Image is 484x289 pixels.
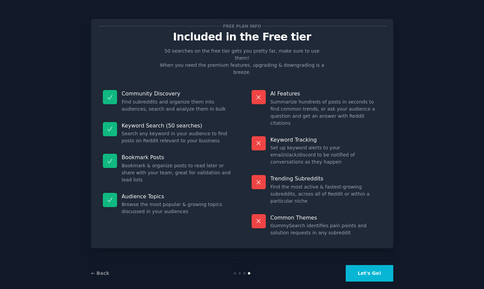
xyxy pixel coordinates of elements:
p: Keyword Search (50 searches) [122,122,233,129]
dd: Bookmark & organize posts to read later or share with your team, great for validation and lead lists [122,162,233,183]
p: Bookmark Posts [122,154,233,161]
p: Keyword Tracking [271,136,381,143]
a: ← Back [91,270,109,276]
p: Community Discovery [122,90,233,97]
dd: Browse the most popular & growing topics discussed in your audiences [122,201,233,215]
dd: Set up keyword alerts to your email/slack/discord to be notified of conversations as they happen [271,144,381,166]
dd: Summarize hundreds of posts in seconds to find common trends, or ask your audience a question and... [271,98,381,127]
p: Trending Subreddits [271,175,381,182]
dd: Find subreddits and organize them into audiences, search and analyze them in bulk [122,98,233,113]
span: Free plan info [222,23,262,30]
dd: Search any keyword in your audience to find posts on Reddit relevant to your business [122,130,233,144]
p: Included in the Free tier [98,31,386,43]
button: Let's Go! [346,265,393,282]
dd: GummySearch identifies pain points and solution requests in any subreddit [271,222,381,236]
p: AI Features [271,90,381,97]
dd: Find the most active & fastest-growing subreddits, across all of Reddit or within a particular niche [271,183,381,205]
p: Audience Topics [122,193,233,200]
p: Common Themes [271,214,381,221]
p: 50 searches on the free tier gets you pretty far, make sure to use them! When you need the premiu... [157,48,327,76]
